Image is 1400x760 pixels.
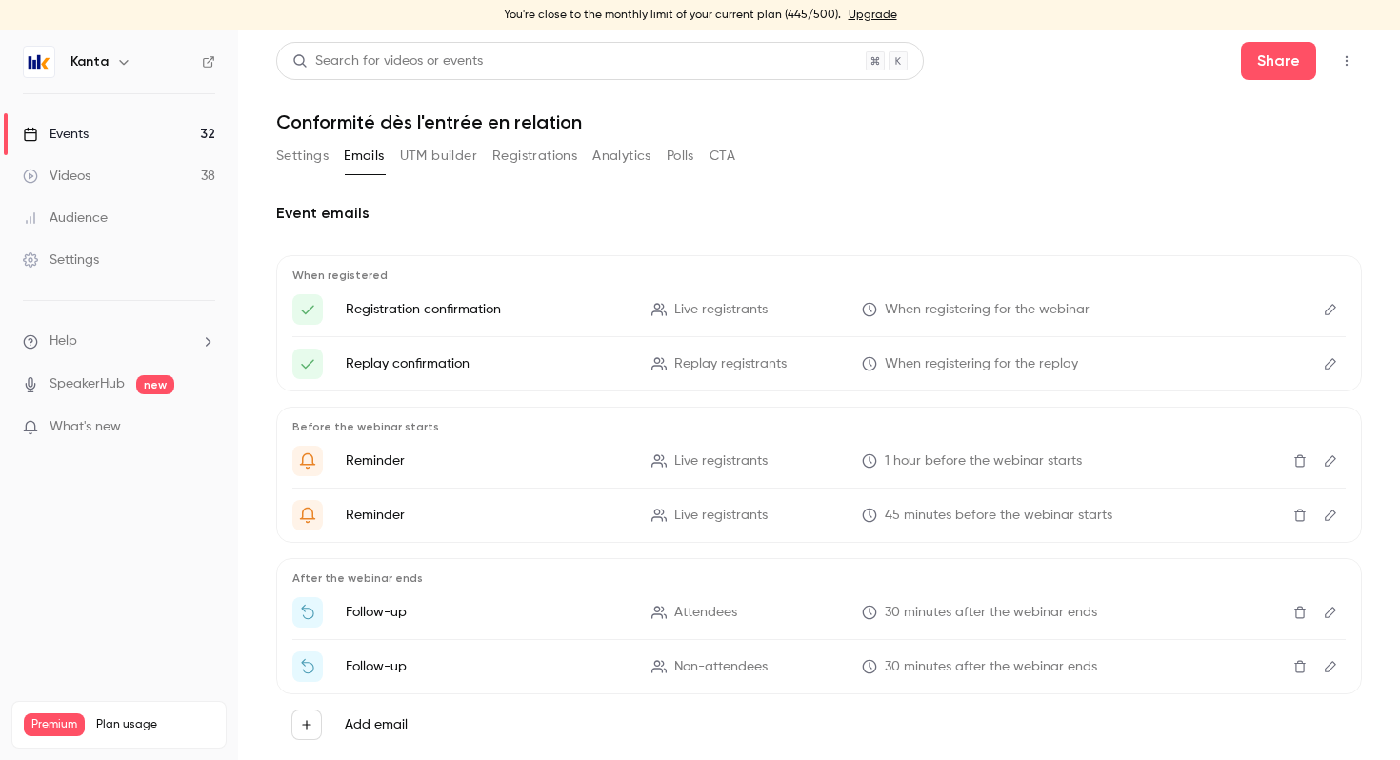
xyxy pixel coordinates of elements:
button: UTM builder [400,141,477,171]
h6: Kanta [70,52,109,71]
button: Edit [1315,294,1346,325]
span: Non-attendees [674,657,768,677]
button: Delete [1285,500,1315,530]
p: Reminder [346,506,629,525]
div: Settings [23,250,99,270]
iframe: Noticeable Trigger [192,419,215,436]
span: Plan usage [96,717,214,732]
button: Delete [1285,597,1315,628]
p: Before the webinar starts [292,419,1346,434]
p: After the webinar ends [292,570,1346,586]
span: Live registrants [674,506,768,526]
p: Follow-up [346,657,629,676]
img: Kanta [24,47,54,77]
button: Settings [276,141,329,171]
span: new [136,375,174,394]
span: 30 minutes after the webinar ends [885,657,1097,677]
span: Live registrants [674,451,768,471]
p: Registration confirmation [346,300,629,319]
li: 🎥 Replay : {{ event_name }} [292,651,1346,682]
li: 🔴 Webinaire imminent : {{ event_name }} [292,500,1346,530]
span: When registering for the replay [885,354,1078,374]
span: Replay registrants [674,354,787,374]
h2: Event emails [276,202,1362,225]
div: Audience [23,209,108,228]
button: Polls [667,141,694,171]
li: help-dropdown-opener [23,331,215,351]
label: Add email [345,715,408,734]
li: ✅ Webinaire : {{ event_name }} [292,294,1346,325]
span: Help [50,331,77,351]
li: 🔴 Webinaire imminent : {{ event_name }} [292,446,1346,476]
span: Live registrants [674,300,768,320]
button: Edit [1315,446,1346,476]
div: Search for videos or events [292,51,483,71]
button: Delete [1285,446,1315,476]
h1: Conformité dès l'entrée en relation [276,110,1362,133]
button: Registrations [492,141,577,171]
button: Share [1241,42,1316,80]
button: Analytics [592,141,651,171]
button: Edit [1315,597,1346,628]
a: SpeakerHub [50,374,125,394]
p: When registered [292,268,1346,283]
a: Upgrade [849,8,897,23]
span: 30 minutes after the webinar ends [885,603,1097,623]
span: Attendees [674,603,737,623]
span: What's new [50,417,121,437]
li: Merci pour votre participation [292,597,1346,628]
p: Reminder [346,451,629,470]
button: CTA [710,141,735,171]
button: Edit [1315,500,1346,530]
span: 45 minutes before the webinar starts [885,506,1112,526]
p: Follow-up [346,603,629,622]
p: Replay confirmation [346,354,629,373]
div: Videos [23,167,90,186]
div: Events [23,125,89,144]
li: 🎥 Replay : {{ event_name }} [292,349,1346,379]
button: Edit [1315,349,1346,379]
span: When registering for the webinar [885,300,1090,320]
button: Emails [344,141,384,171]
span: Premium [24,713,85,736]
button: Delete [1285,651,1315,682]
span: 1 hour before the webinar starts [885,451,1082,471]
button: Edit [1315,651,1346,682]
